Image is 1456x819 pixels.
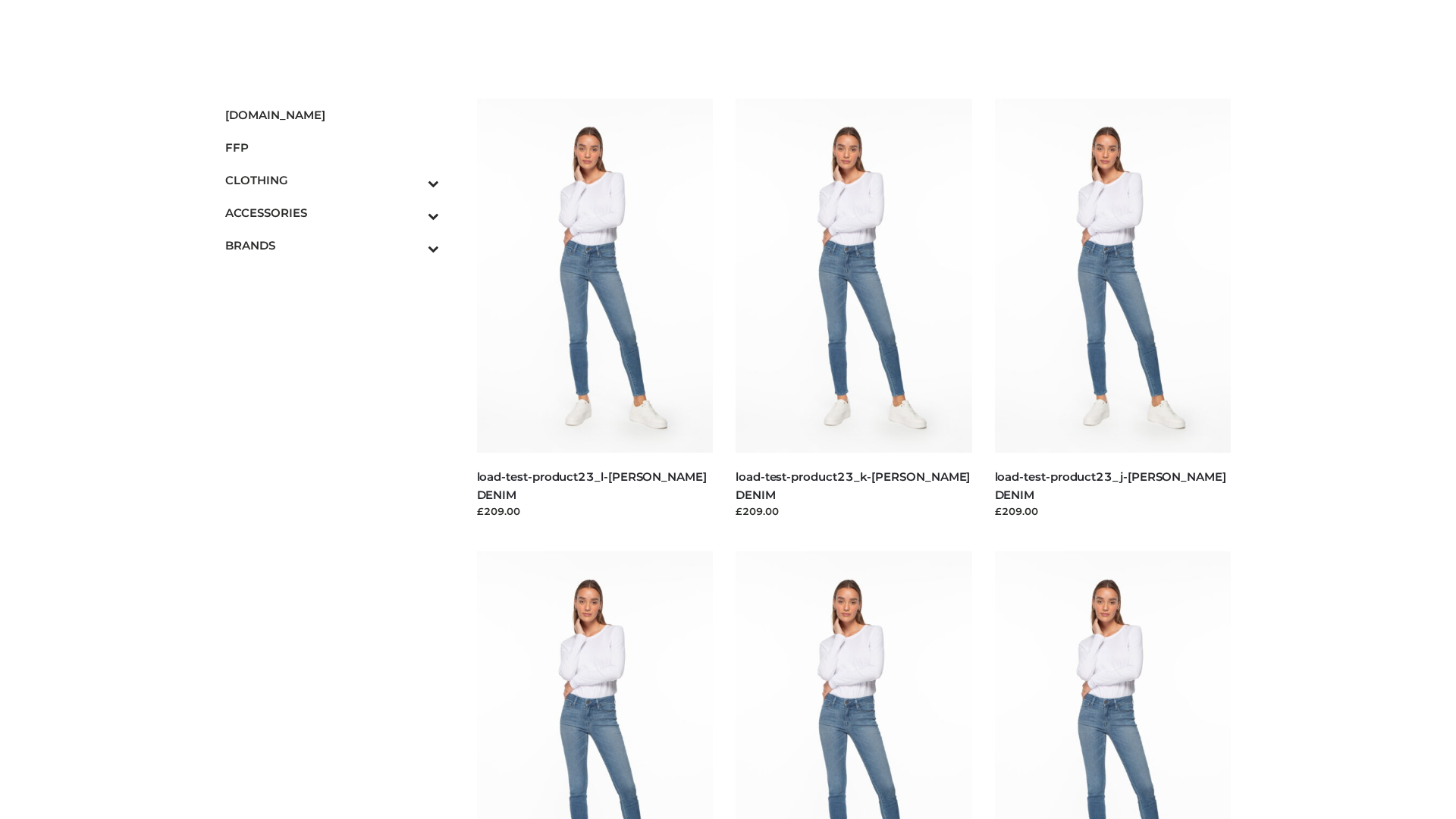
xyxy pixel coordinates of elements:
[225,171,439,189] span: CLOTHING
[225,106,439,124] span: [DOMAIN_NAME]
[225,229,439,262] a: BRANDSToggle Submenu
[225,237,439,254] span: BRANDS
[995,504,1232,519] div: £209.00
[995,469,1226,501] a: load-test-product23_j-[PERSON_NAME] DENIM
[225,204,439,221] span: ACCESSORIES
[386,229,439,262] button: Toggle Submenu
[225,164,439,196] a: CLOTHINGToggle Submenu
[477,469,707,501] a: load-test-product23_l-[PERSON_NAME] DENIM
[736,504,972,519] div: £209.00
[225,131,439,164] a: FFP
[225,196,439,229] a: ACCESSORIESToggle Submenu
[386,196,439,229] button: Toggle Submenu
[386,164,439,196] button: Toggle Submenu
[736,469,970,501] a: load-test-product23_k-[PERSON_NAME] DENIM
[477,504,714,519] div: £209.00
[225,139,439,156] span: FFP
[225,99,439,131] a: [DOMAIN_NAME]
